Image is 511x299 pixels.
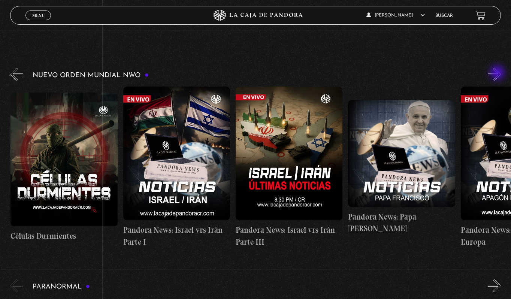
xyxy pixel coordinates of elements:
h4: Pandora News: Papa [PERSON_NAME] [348,211,455,235]
a: View your shopping cart [475,10,486,20]
button: Previous [10,68,23,81]
button: Previous [10,279,23,292]
a: Pandora News: Israel vrs Irán Parte III [236,87,342,248]
h4: Pandora News: Israel vrs Irán Parte I [123,224,230,248]
h3: Paranormal [33,283,90,290]
a: Buscar [435,13,453,18]
button: Next [488,279,501,292]
span: Menu [32,13,45,18]
h4: Pandora News: Israel vrs Irán Parte III [236,224,342,248]
span: [PERSON_NAME] [366,13,425,18]
a: Pandora News: Papa [PERSON_NAME] [348,87,455,248]
h3: Nuevo Orden Mundial NWO [33,72,149,79]
a: Células Durmientes [10,87,117,248]
button: Next [488,68,501,81]
a: Pandora News: Israel vrs Irán Parte I [123,87,230,248]
h4: Células Durmientes [10,230,117,242]
span: Cerrar [30,19,47,25]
